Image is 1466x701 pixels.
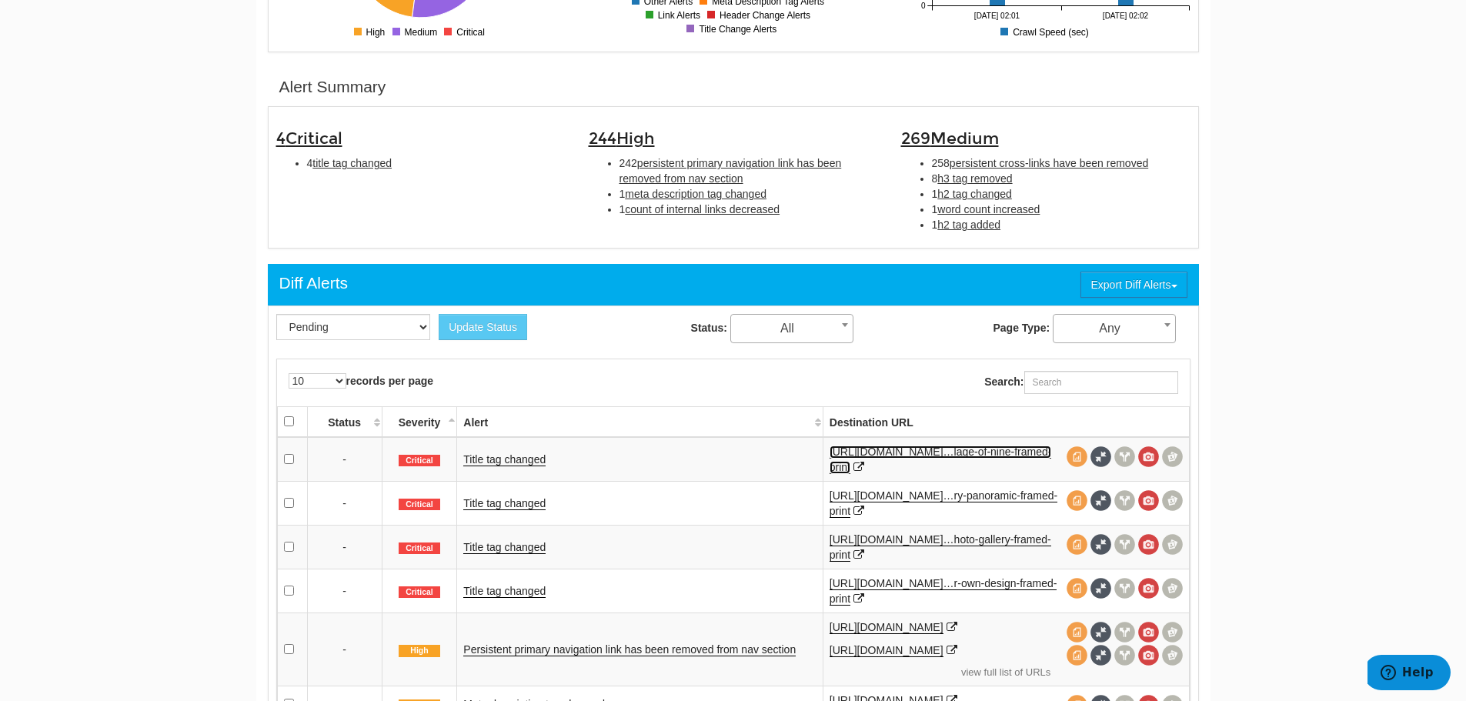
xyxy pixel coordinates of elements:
span: View source [1067,645,1087,666]
button: Export Diff Alerts [1080,272,1187,298]
span: h2 tag changed [937,188,1012,200]
span: View screenshot [1138,578,1159,599]
a: Persistent primary navigation link has been removed from nav section [463,643,796,656]
span: meta description tag changed [625,188,766,200]
td: - [307,437,382,482]
span: All [730,314,853,343]
input: Search: [1024,371,1178,394]
li: 1 [619,202,878,217]
span: Compare screenshots [1162,578,1183,599]
tspan: [DATE] 02:02 [1102,12,1148,20]
span: h3 tag removed [937,172,1012,185]
label: Search: [984,371,1177,394]
span: View source [1067,622,1087,643]
strong: Page Type: [993,322,1050,334]
span: View source [1067,446,1087,467]
span: Full Source Diff [1090,578,1111,599]
li: 1 [932,217,1190,232]
span: Full Source Diff [1090,446,1111,467]
span: title tag changed [312,157,392,169]
span: h2 tag added [937,219,1000,231]
span: Any [1053,314,1176,343]
span: Compare screenshots [1162,622,1183,643]
span: Any [1054,318,1175,339]
span: word count increased [937,203,1040,215]
span: Critical [399,542,440,555]
span: Full Source Diff [1090,622,1111,643]
li: 1 [619,186,878,202]
tspan: [DATE] 02:01 [973,12,1020,20]
span: persistent primary navigation link has been removed from nav section [619,157,842,185]
span: Compare screenshots [1162,490,1183,511]
a: [URL][DOMAIN_NAME]…hoto-gallery-framed-print [830,533,1051,562]
span: Critical [399,499,440,511]
span: View headers [1114,446,1135,467]
span: High [616,129,655,149]
li: 258 [932,155,1190,171]
div: Alert Summary [279,75,386,98]
span: High [399,645,440,657]
span: View headers [1114,490,1135,511]
span: View screenshot [1138,490,1159,511]
li: 242 [619,155,878,186]
span: View source [1067,534,1087,555]
a: [URL][DOMAIN_NAME]…ry-panoramic-framed-print [830,489,1057,518]
a: [URL][DOMAIN_NAME] [830,644,943,657]
iframe: Opens a widget where you can find more information [1367,655,1451,693]
span: View screenshot [1138,534,1159,555]
td: - [307,613,382,686]
li: 8 [932,171,1190,186]
span: persistent cross-links have been removed [950,157,1148,169]
a: Title tag changed [463,453,546,466]
span: View source [1067,490,1087,511]
li: 1 [932,186,1190,202]
li: 1 [932,202,1190,217]
div: Diff Alerts [279,272,348,295]
a: [URL][DOMAIN_NAME]…lage-of-nine-framed-print [830,446,1052,474]
li: 4 [307,155,566,171]
span: View screenshot [1138,645,1159,666]
span: Compare screenshots [1162,446,1183,467]
span: count of internal links decreased [625,203,780,215]
label: records per page [289,373,434,389]
span: View headers [1114,622,1135,643]
span: Full Source Diff [1090,534,1111,555]
button: Update Status [439,314,527,340]
span: Critical [399,455,440,467]
th: Severity: activate to sort column descending [382,406,457,437]
span: 4 [276,129,342,149]
span: All [731,318,853,339]
td: - [307,481,382,525]
a: [URL][DOMAIN_NAME] [830,621,943,634]
span: Full Source Diff [1090,490,1111,511]
span: 269 [901,129,999,149]
span: Critical [399,586,440,599]
a: [URL][DOMAIN_NAME]…r-own-design-framed-print [830,577,1057,606]
span: View headers [1114,578,1135,599]
span: View headers [1114,534,1135,555]
span: Critical [286,129,342,149]
a: Title tag changed [463,541,546,554]
span: View screenshot [1138,446,1159,467]
a: Title tag changed [463,585,546,598]
span: Medium [930,129,999,149]
strong: Status: [691,322,727,334]
span: View source [1067,578,1087,599]
tspan: 0 [920,2,925,10]
td: - [307,525,382,569]
span: View screenshot [1138,622,1159,643]
span: Full Source Diff [1090,645,1111,666]
span: 244 [589,129,655,149]
th: Status: activate to sort column ascending [307,406,382,437]
span: Compare screenshots [1162,534,1183,555]
th: Alert: activate to sort column ascending [457,406,823,437]
span: View headers [1114,645,1135,666]
td: - [307,569,382,613]
a: view full list of URLs [830,666,1183,680]
a: Title tag changed [463,497,546,510]
span: Compare screenshots [1162,645,1183,666]
select: records per page [289,373,346,389]
th: Destination URL [823,406,1189,437]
